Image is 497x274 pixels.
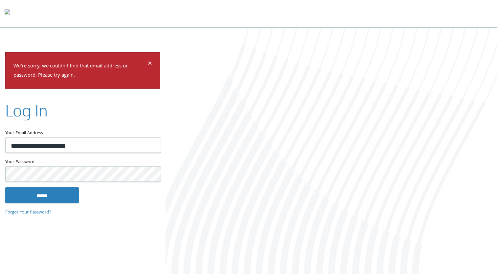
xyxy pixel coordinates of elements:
span: × [148,58,152,70]
button: Dismiss alert [148,60,152,68]
h2: Log In [5,99,48,121]
img: todyl-logo-dark.svg [5,7,10,20]
p: We're sorry, we couldn't find that email address or password. Please try again. [13,62,147,81]
label: Your Password [5,158,160,166]
a: Forgot Your Password? [5,209,51,216]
